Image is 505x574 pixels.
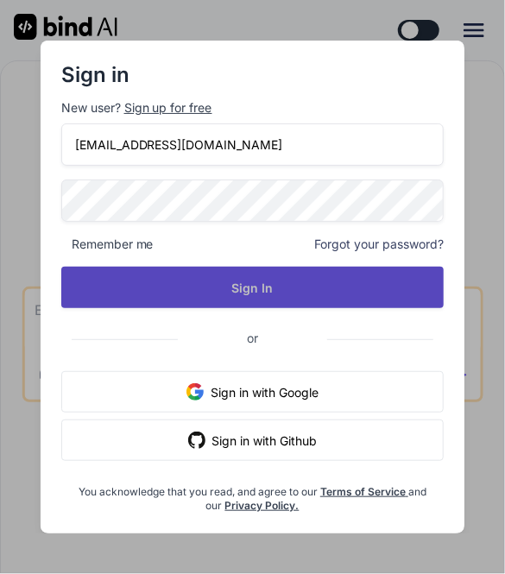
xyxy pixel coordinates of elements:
[124,99,212,117] div: Sign up for free
[61,371,445,413] button: Sign in with Google
[61,123,445,166] input: Login or Email
[225,499,300,512] a: Privacy Policy.
[188,432,205,449] img: github
[320,485,408,498] a: Terms of Service
[77,475,428,513] div: You acknowledge that you read, and agree to our and our
[61,99,445,123] p: New user?
[186,383,204,401] img: google
[61,61,445,89] h2: Sign in
[61,267,445,308] button: Sign In
[314,236,444,253] span: Forgot your password?
[178,317,327,359] span: or
[61,236,154,253] span: Remember me
[61,419,445,461] button: Sign in with Github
